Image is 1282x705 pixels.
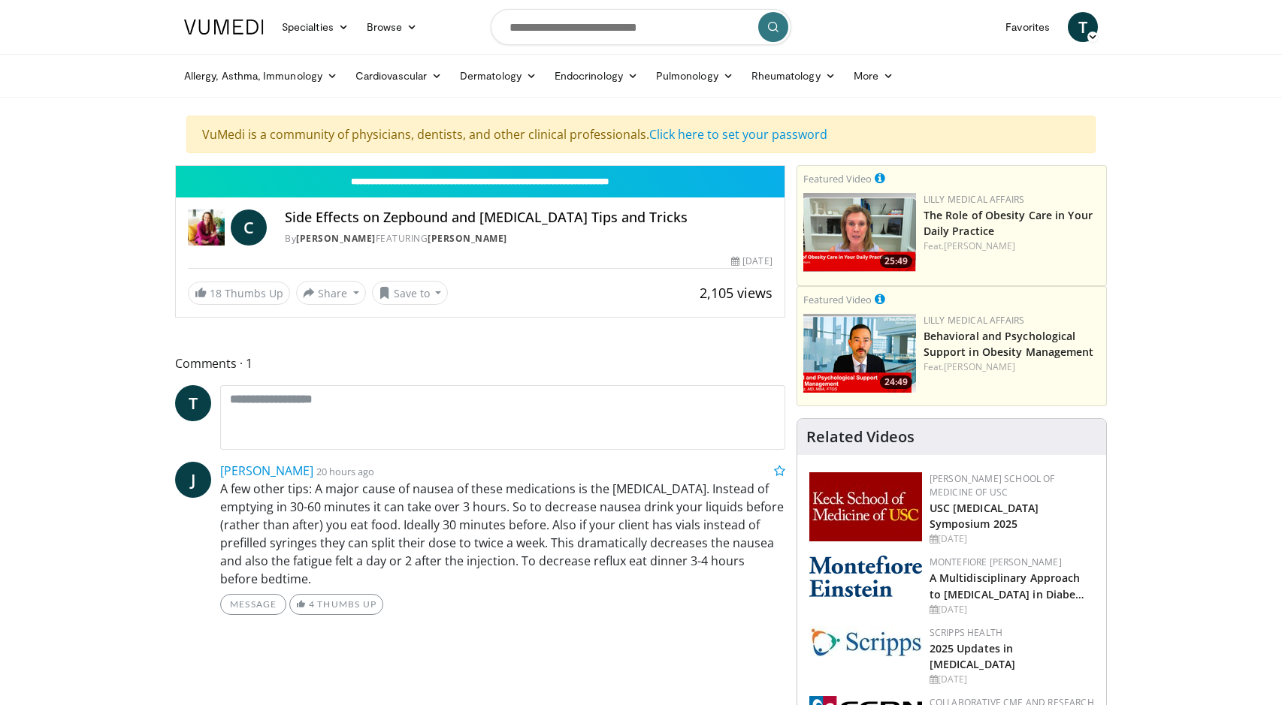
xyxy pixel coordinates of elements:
span: 25:49 [880,255,912,268]
a: [PERSON_NAME] [296,232,376,245]
div: VuMedi is a community of physicians, dentists, and other clinical professionals. [186,116,1096,153]
a: C [231,209,267,246]
div: By FEATURING [285,232,772,246]
a: 25:49 [803,193,916,272]
a: [PERSON_NAME] [428,232,507,245]
a: J [175,462,211,498]
p: A few other tips: A major cause of nausea of these medications is the [MEDICAL_DATA]. Instead of ... [220,480,785,588]
span: Comments 1 [175,354,785,373]
a: A Multidisciplinary Approach to [MEDICAL_DATA] in Diabe… [930,571,1085,601]
div: [DATE] [731,255,772,268]
a: Scripps Health [930,626,1002,639]
img: Dr. Carolynn Francavilla [188,209,225,246]
a: Dermatology [451,61,546,91]
a: More [845,61,903,91]
img: c9f2b0b7-b02a-4276-a72a-b0cbb4230bc1.jpg.150x105_q85_autocrop_double_scale_upscale_version-0.2.jpg [809,626,922,657]
small: Featured Video [803,293,872,306]
a: Rheumatology [742,61,845,91]
span: 2,105 views [700,284,773,302]
a: 18 Thumbs Up [188,282,290,305]
a: Message [220,594,286,615]
span: 4 [309,598,315,610]
a: Endocrinology [546,61,647,91]
h4: Side Effects on Zepbound and [MEDICAL_DATA] Tips and Tricks [285,209,772,226]
a: Specialties [273,12,358,42]
a: [PERSON_NAME] [220,462,313,479]
img: b0142b4c-93a1-4b58-8f91-5265c282693c.png.150x105_q85_autocrop_double_scale_upscale_version-0.2.png [809,556,922,597]
small: 20 hours ago [316,465,374,478]
a: T [175,385,211,421]
img: ba3304f6-7838-4e41-9c0f-2e31ebde6754.png.150x105_q85_crop-smart_upscale.png [803,314,916,393]
a: Lilly Medical Affairs [924,193,1025,206]
span: 18 [210,286,222,300]
a: Browse [358,12,427,42]
small: Featured Video [803,172,872,185]
div: Feat. [924,240,1100,253]
a: Favorites [996,12,1059,42]
a: T [1068,12,1098,42]
span: 24:49 [880,375,912,389]
a: Montefiore [PERSON_NAME] [930,556,1062,568]
a: Pulmonology [647,61,742,91]
div: Feat. [924,360,1100,374]
div: [DATE] [930,532,1094,546]
a: Behavioral and Psychological Support in Obesity Management [924,329,1094,359]
img: VuMedi Logo [184,20,264,35]
a: [PERSON_NAME] [944,240,1015,252]
a: Cardiovascular [346,61,451,91]
h4: Related Videos [806,428,915,446]
a: The Role of Obesity Care in Your Daily Practice [924,208,1093,238]
a: 2025 Updates in [MEDICAL_DATA] [930,641,1015,671]
a: [PERSON_NAME] [944,360,1015,373]
div: [DATE] [930,603,1094,616]
div: [DATE] [930,673,1094,686]
a: [PERSON_NAME] School of Medicine of USC [930,472,1055,499]
button: Save to [372,281,449,305]
button: Share [296,281,366,305]
a: Lilly Medical Affairs [924,314,1025,327]
a: 24:49 [803,314,916,393]
img: 7b941f1f-d101-407a-8bfa-07bd47db01ba.png.150x105_q85_autocrop_double_scale_upscale_version-0.2.jpg [809,472,922,541]
input: Search topics, interventions [491,9,791,45]
a: Allergy, Asthma, Immunology [175,61,346,91]
a: 4 Thumbs Up [289,594,383,615]
img: e1208b6b-349f-4914-9dd7-f97803bdbf1d.png.150x105_q85_crop-smart_upscale.png [803,193,916,272]
a: USC [MEDICAL_DATA] Symposium 2025 [930,501,1039,531]
a: Click here to set your password [649,126,827,143]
